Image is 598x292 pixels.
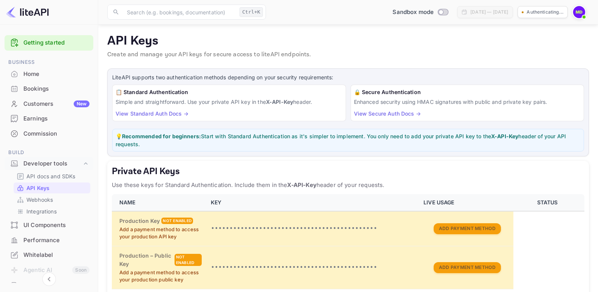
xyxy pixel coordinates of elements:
[74,100,90,107] div: New
[23,236,90,245] div: Performance
[434,262,501,273] button: Add Payment Method
[354,98,581,106] p: Enhanced security using HMAC signatures with public and private key pairs.
[14,194,90,205] div: Webhooks
[17,184,87,192] a: API Keys
[14,182,90,193] div: API Keys
[23,159,82,168] div: Developer tools
[23,114,90,123] div: Earnings
[26,207,57,215] p: Integrations
[23,130,90,138] div: Commission
[26,172,76,180] p: API docs and SDKs
[116,132,581,148] p: 💡 Start with Standard Authentication as it's simpler to implement. You only need to add your priv...
[175,254,202,266] div: Not enabled
[112,194,206,211] th: NAME
[23,85,90,93] div: Bookings
[5,82,93,96] a: Bookings
[107,50,589,59] p: Create and manage your API keys for secure access to liteAPI endpoints.
[14,171,90,182] div: API docs and SDKs
[6,6,49,18] img: LiteAPI logo
[5,127,93,141] div: Commission
[116,110,189,117] a: View Standard Auth Docs →
[119,269,202,284] p: Add a payment method to access your production public key
[14,206,90,217] div: Integrations
[211,224,414,233] p: •••••••••••••••••••••••••••••••••••••••••••••
[23,251,90,260] div: Whitelabel
[354,88,581,96] h6: 🔒 Secure Authentication
[287,181,316,188] strong: X-API-Key
[5,67,93,81] a: Home
[491,133,518,139] strong: X-API-Key
[5,35,93,51] div: Getting started
[5,233,93,247] a: Performance
[5,157,93,170] div: Developer tools
[23,281,90,290] div: API Logs
[5,248,93,262] a: Whitelabel
[116,98,343,106] p: Simple and straightforward. Use your private API key in the header.
[23,221,90,230] div: UI Components
[17,196,87,204] a: Webhooks
[5,127,93,141] a: Commission
[119,226,202,241] p: Add a payment method to access your production API key
[116,88,343,96] h6: 📋 Standard Authentication
[470,9,508,15] div: [DATE] — [DATE]
[573,6,585,18] img: Maverick Dhotte
[240,7,263,17] div: Ctrl+K
[119,217,160,225] h6: Production Key
[112,181,584,190] p: Use these keys for Standard Authentication. Include them in the header of your requests.
[5,148,93,157] span: Build
[5,111,93,125] a: Earnings
[23,70,90,79] div: Home
[122,133,201,139] strong: Recommended for beginners:
[392,8,434,17] span: Sandbox mode
[354,110,421,117] a: View Secure Auth Docs →
[434,225,501,231] a: Add Payment Method
[161,218,193,224] div: Not enabled
[5,218,93,232] a: UI Components
[266,99,293,105] strong: X-API-Key
[119,252,173,268] h6: Production – Public Key
[122,5,236,20] input: Search (e.g. bookings, documentation)
[5,218,93,233] div: UI Components
[112,165,584,178] h5: Private API Keys
[23,39,90,47] a: Getting started
[419,194,513,211] th: LIVE USAGE
[434,264,501,270] a: Add Payment Method
[107,34,589,49] p: API Keys
[42,272,56,286] button: Collapse navigation
[5,111,93,126] div: Earnings
[5,233,93,248] div: Performance
[112,73,584,82] p: LiteAPI supports two authentication methods depending on your security requirements:
[434,223,501,234] button: Add Payment Method
[26,196,53,204] p: Webhooks
[23,100,90,108] div: Customers
[527,9,564,15] p: Authenticating...
[17,172,87,180] a: API docs and SDKs
[389,8,451,17] div: Switch to Production mode
[26,184,49,192] p: API Keys
[206,194,419,211] th: KEY
[5,67,93,82] div: Home
[211,263,414,272] p: •••••••••••••••••••••••••••••••••••••••••••••
[513,194,584,211] th: STATUS
[5,97,93,111] a: CustomersNew
[5,58,93,66] span: Business
[17,207,87,215] a: Integrations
